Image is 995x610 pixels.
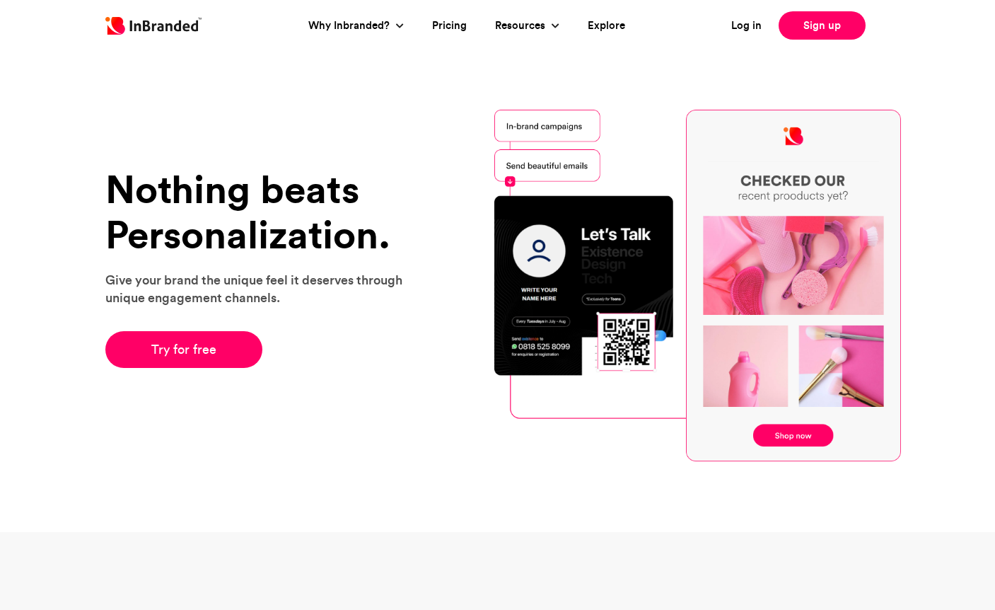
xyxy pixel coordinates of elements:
a: Pricing [432,18,467,34]
a: Try for free [105,331,263,368]
a: Log in [731,18,762,34]
h1: Nothing beats Personalization. [105,167,420,257]
p: Give your brand the unique feel it deserves through unique engagement channels. [105,271,420,306]
a: Resources [495,18,549,34]
a: Why Inbranded? [308,18,393,34]
a: Sign up [779,11,866,40]
img: Inbranded [105,17,202,35]
a: Explore [588,18,625,34]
